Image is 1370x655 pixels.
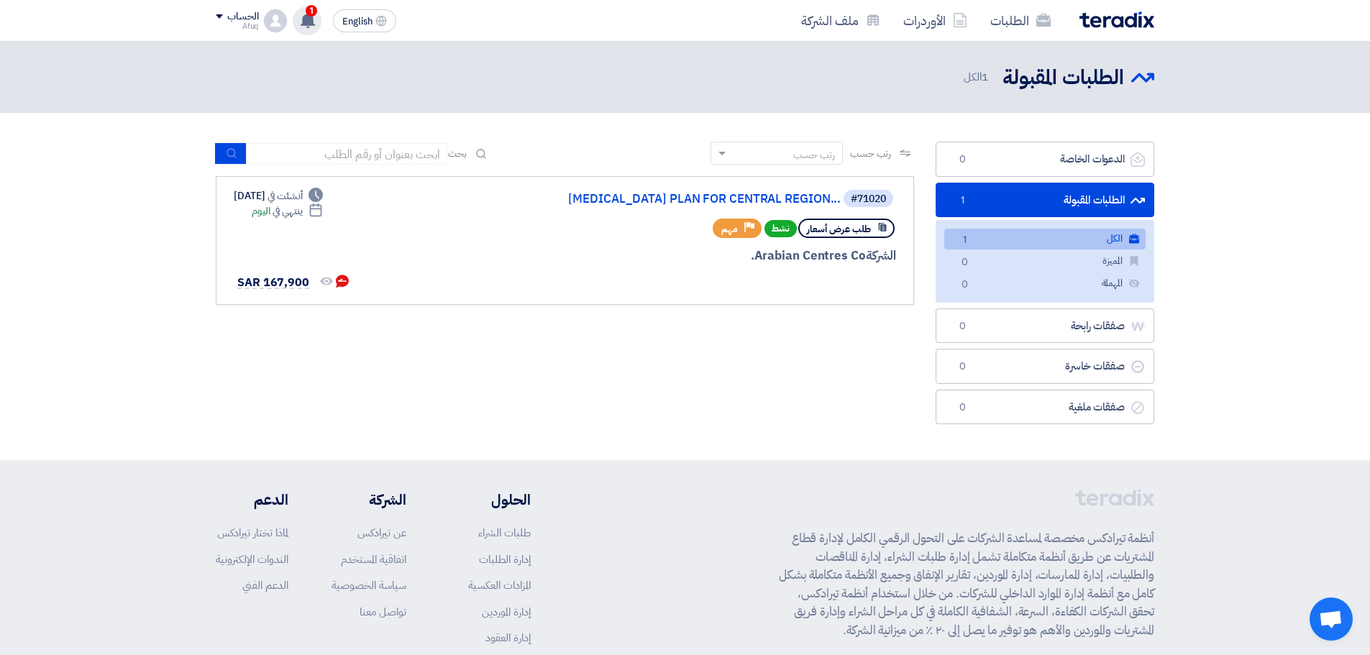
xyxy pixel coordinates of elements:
a: الطلبات [979,4,1062,37]
h2: الطلبات المقبولة [1003,64,1124,92]
div: Afuq [216,22,258,30]
a: صفقات خاسرة0 [936,349,1154,384]
span: English [342,17,373,27]
span: 1 [982,69,988,85]
a: لماذا تختار تيرادكس [217,525,288,541]
div: الحساب [227,11,258,23]
a: تواصل معنا [360,604,406,620]
span: مهم [721,222,738,236]
span: 0 [956,278,973,293]
img: Teradix logo [1079,12,1154,28]
li: الحلول [449,489,531,510]
p: أنظمة تيرادكس مخصصة لمساعدة الشركات على التحول الرقمي الكامل لإدارة قطاع المشتريات عن طريق أنظمة ... [779,529,1154,639]
span: نشط [764,220,797,237]
img: profile_test.png [264,9,287,32]
a: عن تيرادكس [357,525,406,541]
a: الطلبات المقبولة1 [936,183,1154,218]
button: English [333,9,396,32]
span: ينتهي في [273,203,302,219]
span: رتب حسب [850,146,891,161]
a: اتفاقية المستخدم [341,551,406,567]
a: إدارة الطلبات [479,551,531,567]
a: الندوات الإلكترونية [216,551,288,567]
span: 1 [306,5,317,17]
span: 0 [954,152,971,167]
a: إدارة الموردين [482,604,531,620]
a: ملف الشركة [790,4,892,37]
span: طلب عرض أسعار [807,222,871,236]
span: الكل [964,69,991,86]
input: ابحث بعنوان أو رقم الطلب [247,143,448,165]
a: إدارة العقود [485,630,531,646]
a: دردشة مفتوحة [1310,597,1353,641]
div: Arabian Centres Co. [550,247,896,265]
span: 0 [956,255,973,270]
a: صفقات رابحة0 [936,308,1154,344]
span: 1 [954,193,971,208]
a: الدعم الفني [242,577,288,593]
a: المميزة [944,251,1146,272]
a: [MEDICAL_DATA] PLAN FOR CENTRAL REGION... [553,193,841,206]
span: 1 [956,233,973,248]
span: بحث [448,146,467,161]
span: أنشئت في [268,188,302,203]
a: الأوردرات [892,4,979,37]
a: سياسة الخصوصية [332,577,406,593]
div: اليوم [252,203,323,219]
a: المهملة [944,273,1146,294]
a: طلبات الشراء [478,525,531,541]
a: الكل [944,229,1146,249]
div: رتب حسب [793,147,835,162]
span: 0 [954,319,971,334]
span: SAR 167,900 [237,274,309,291]
a: المزادات العكسية [468,577,531,593]
a: الدعوات الخاصة0 [936,142,1154,177]
li: الدعم [216,489,288,510]
div: [DATE] [234,188,323,203]
span: 0 [954,359,971,374]
span: 0 [954,400,971,415]
li: الشركة [332,489,406,510]
span: الشركة [866,247,897,265]
a: صفقات ملغية0 [936,390,1154,425]
div: #71020 [851,194,886,204]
